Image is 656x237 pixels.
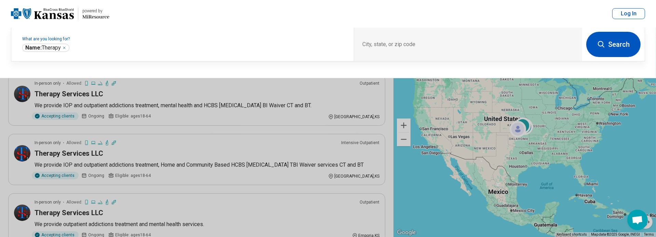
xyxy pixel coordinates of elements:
[586,32,641,57] button: Search
[25,44,42,51] span: Name:
[11,5,74,22] img: Blue Cross Blue Shield Kansas
[627,210,648,230] div: Open chat
[62,46,66,50] button: Therapy
[612,8,645,19] button: Log In
[22,37,346,41] label: What are you looking for?
[25,44,61,51] span: Therapy
[11,5,109,22] a: Blue Cross Blue Shield Kansaspowered by
[82,8,109,14] div: powered by
[22,44,69,52] div: Therapy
